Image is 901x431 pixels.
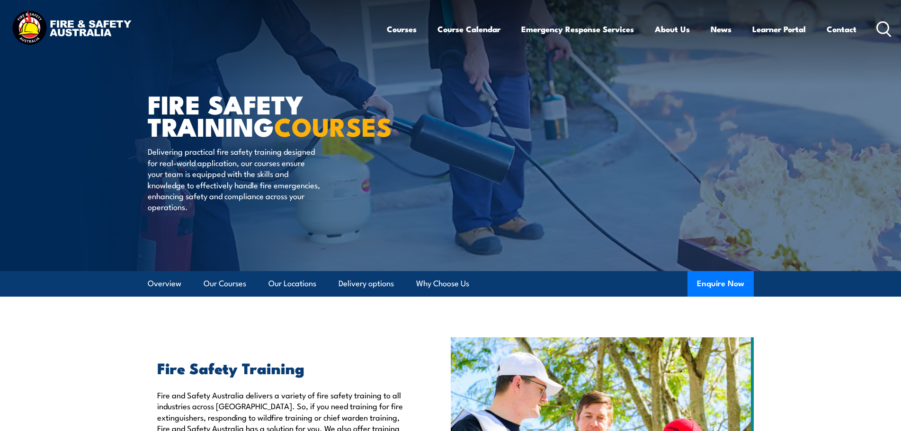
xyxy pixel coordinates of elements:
[274,106,392,145] strong: COURSES
[711,17,732,42] a: News
[752,17,806,42] a: Learner Portal
[827,17,856,42] a: Contact
[416,271,469,296] a: Why Choose Us
[148,146,321,212] p: Delivering practical fire safety training designed for real-world application, our courses ensure...
[204,271,246,296] a: Our Courses
[387,17,417,42] a: Courses
[148,271,181,296] a: Overview
[339,271,394,296] a: Delivery options
[521,17,634,42] a: Emergency Response Services
[268,271,316,296] a: Our Locations
[157,361,407,374] h2: Fire Safety Training
[437,17,500,42] a: Course Calendar
[687,271,754,297] button: Enquire Now
[655,17,690,42] a: About Us
[148,93,382,137] h1: FIRE SAFETY TRAINING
